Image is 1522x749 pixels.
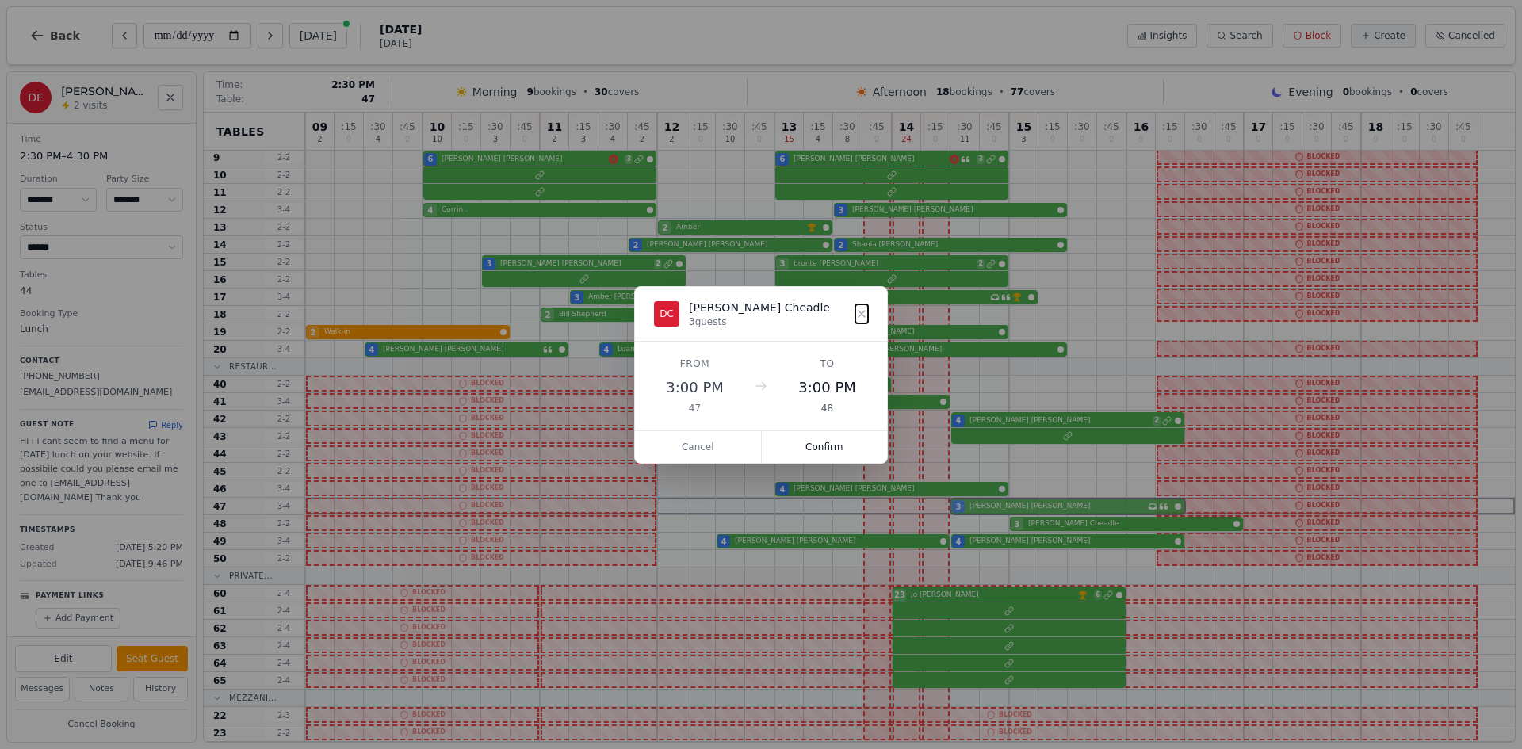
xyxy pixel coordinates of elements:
[786,376,868,399] div: 3:00 PM
[654,301,679,327] div: DC
[786,402,868,415] div: 48
[786,357,868,370] div: To
[689,315,830,328] div: 3 guests
[762,431,888,463] button: Confirm
[635,431,762,463] button: Cancel
[689,300,830,315] div: [PERSON_NAME] Cheadle
[654,357,736,370] div: From
[654,402,736,415] div: 47
[654,376,736,399] div: 3:00 PM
